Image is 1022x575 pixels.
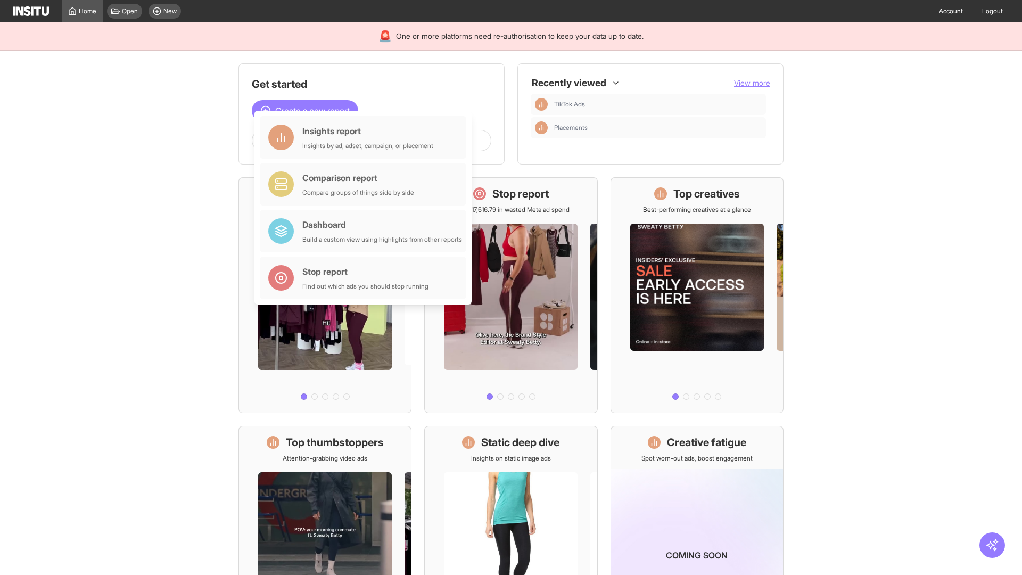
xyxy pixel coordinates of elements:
div: Build a custom view using highlights from other reports [302,235,462,244]
div: Insights [535,98,548,111]
span: Open [122,7,138,15]
button: View more [734,78,770,88]
div: Insights [535,121,548,134]
span: One or more platforms need re-authorisation to keep your data up to date. [396,31,644,42]
a: Top creativesBest-performing creatives at a glance [611,177,784,413]
span: Create a new report [275,104,350,117]
span: View more [734,78,770,87]
div: Insights report [302,125,433,137]
span: New [163,7,177,15]
p: Best-performing creatives at a glance [643,206,751,214]
div: Find out which ads you should stop running [302,282,428,291]
img: Logo [13,6,49,16]
h1: Get started [252,77,491,92]
a: What's live nowSee all active ads instantly [238,177,411,413]
h1: Stop report [492,186,549,201]
span: Placements [554,124,588,132]
p: Attention-grabbing video ads [283,454,367,463]
p: Save £17,516.79 in wasted Meta ad spend [452,206,570,214]
div: Dashboard [302,218,462,231]
span: Home [79,7,96,15]
div: Insights by ad, adset, campaign, or placement [302,142,433,150]
h1: Static deep dive [481,435,559,450]
div: Stop report [302,265,428,278]
span: TikTok Ads [554,100,762,109]
h1: Top thumbstoppers [286,435,384,450]
p: Insights on static image ads [471,454,551,463]
span: Placements [554,124,762,132]
div: Comparison report [302,171,414,184]
a: Stop reportSave £17,516.79 in wasted Meta ad spend [424,177,597,413]
button: Create a new report [252,100,358,121]
span: TikTok Ads [554,100,585,109]
div: 🚨 [378,29,392,44]
div: Compare groups of things side by side [302,188,414,197]
h1: Top creatives [673,186,740,201]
